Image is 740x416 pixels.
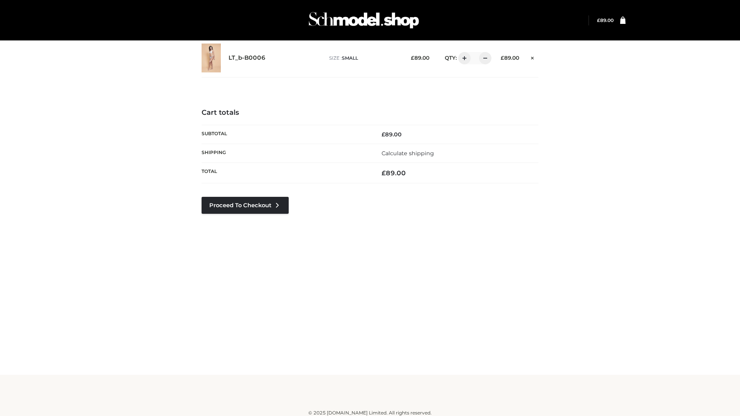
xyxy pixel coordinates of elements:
bdi: 89.00 [597,17,614,23]
a: Remove this item [527,52,538,62]
span: £ [411,55,414,61]
img: Schmodel Admin 964 [306,5,422,35]
th: Total [202,163,370,183]
bdi: 89.00 [411,55,429,61]
span: £ [501,55,504,61]
span: £ [597,17,600,23]
h4: Cart totals [202,109,538,117]
span: £ [382,169,386,177]
bdi: 89.00 [501,55,519,61]
span: SMALL [342,55,358,61]
bdi: 89.00 [382,131,402,138]
span: £ [382,131,385,138]
a: £89.00 [597,17,614,23]
th: Shipping [202,144,370,163]
p: size : [329,55,399,62]
th: Subtotal [202,125,370,144]
a: Calculate shipping [382,150,434,157]
a: Proceed to Checkout [202,197,289,214]
a: LT_b-B0006 [229,54,266,62]
bdi: 89.00 [382,169,406,177]
div: QTY: [437,52,489,64]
